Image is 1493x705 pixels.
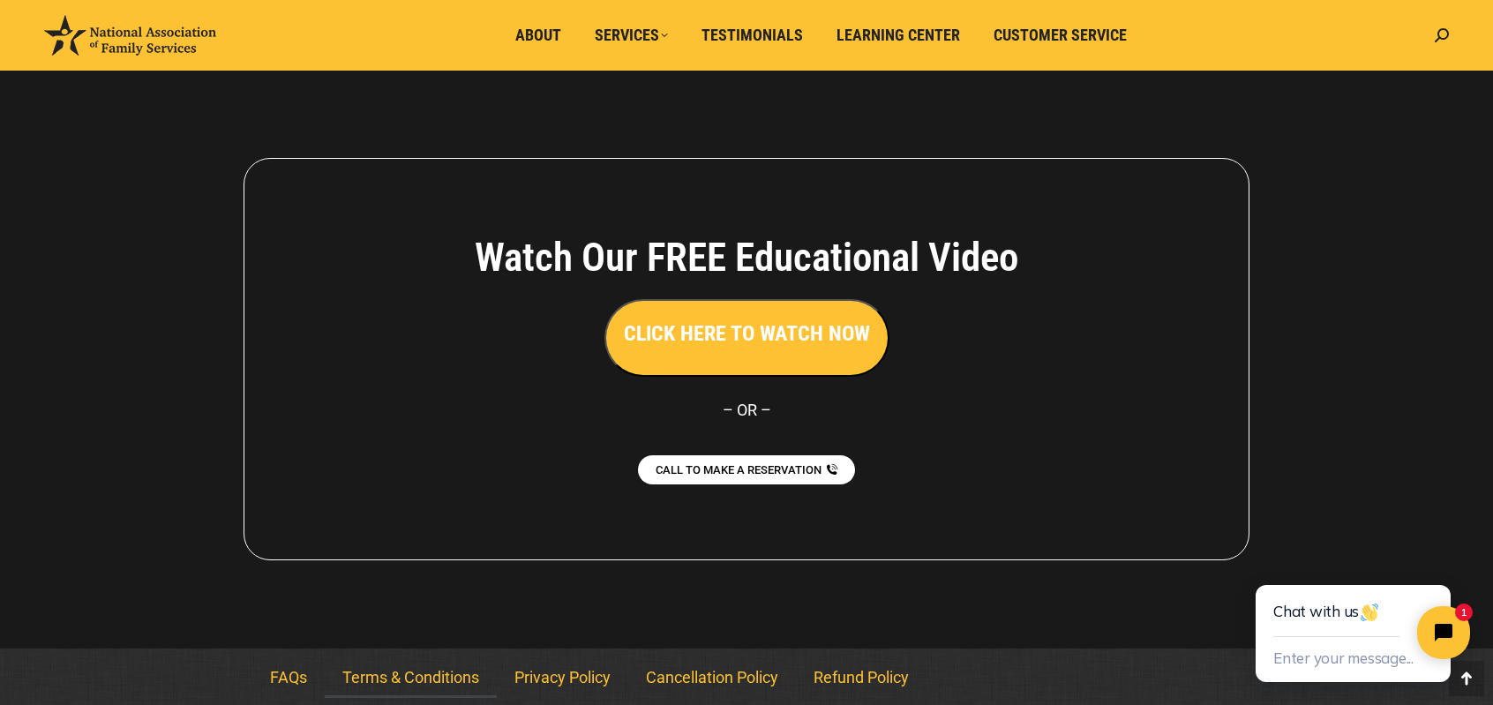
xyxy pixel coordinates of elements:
a: FAQs [252,657,325,698]
button: CLICK HERE TO WATCH NOW [604,299,889,377]
a: Learning Center [824,19,972,52]
a: CALL TO MAKE A RESERVATION [638,455,855,484]
a: CLICK HERE TO WATCH NOW [604,326,889,344]
span: CALL TO MAKE A RESERVATION [656,464,822,476]
span: About [515,26,561,45]
a: Customer Service [981,19,1139,52]
nav: Menu [252,657,1241,698]
span: Learning Center [837,26,960,45]
a: About [503,19,574,52]
a: Refund Policy [796,657,927,698]
h4: Watch Our FREE Educational Video [377,234,1116,281]
a: Terms & Conditions [325,657,497,698]
iframe: Tidio Chat [1216,529,1493,705]
h3: CLICK HERE TO WATCH NOW [624,319,870,349]
span: Testimonials [701,26,803,45]
a: Privacy Policy [497,657,628,698]
span: Services [595,26,668,45]
a: Testimonials [689,19,815,52]
span: – OR – [723,401,771,419]
span: Customer Service [994,26,1127,45]
a: Cancellation Policy [628,657,796,698]
img: National Association of Family Services [44,15,216,56]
